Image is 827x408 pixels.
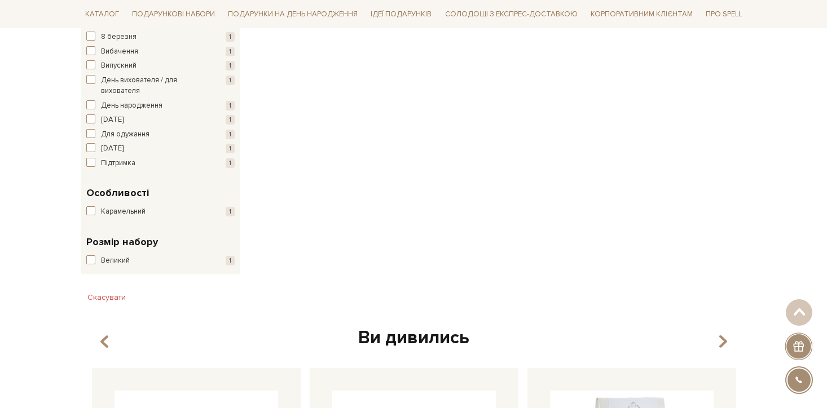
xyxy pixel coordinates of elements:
button: 8 березня 1 [86,32,235,43]
span: Розмір набору [86,234,158,250]
span: 8 березня [101,32,137,43]
span: Ідеї подарунків [366,6,436,23]
span: Вибачення [101,46,138,57]
span: Подарункові набори [127,6,219,23]
button: Підтримка 1 [86,158,235,169]
button: Випускний 1 [86,60,235,72]
div: Ви дивились [87,326,740,350]
button: Для одужання 1 [86,129,235,140]
span: День народження [101,100,162,112]
span: Особливості [86,185,149,201]
span: 1 [226,158,235,168]
span: 1 [226,256,235,265]
span: Для одужання [101,129,149,140]
span: Карамельний [101,206,146,218]
span: Про Spell [701,6,746,23]
span: 1 [226,130,235,139]
span: 1 [226,115,235,125]
button: День народження 1 [86,100,235,112]
span: 1 [226,76,235,85]
span: 1 [226,144,235,153]
span: Подарунки на День народження [223,6,362,23]
button: День вихователя / для вихователя 1 [86,75,235,97]
span: Великий [101,255,130,267]
span: 1 [226,207,235,216]
span: [DATE] [101,143,124,154]
button: Карамельний 1 [86,206,235,218]
a: Солодощі з експрес-доставкою [441,5,582,24]
button: Великий 1 [86,255,235,267]
span: [DATE] [101,114,124,126]
a: Корпоративним клієнтам [586,5,697,24]
span: День вихователя / для вихователя [101,75,204,97]
span: Випускний [101,60,137,72]
span: 1 [226,32,235,42]
span: 1 [226,61,235,70]
button: Скасувати [81,289,133,307]
button: Вибачення 1 [86,46,235,57]
span: 1 [226,47,235,56]
a: Каталог [81,6,124,23]
button: [DATE] 1 [86,143,235,154]
span: Підтримка [101,158,135,169]
span: 1 [226,101,235,110]
button: [DATE] 1 [86,114,235,126]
